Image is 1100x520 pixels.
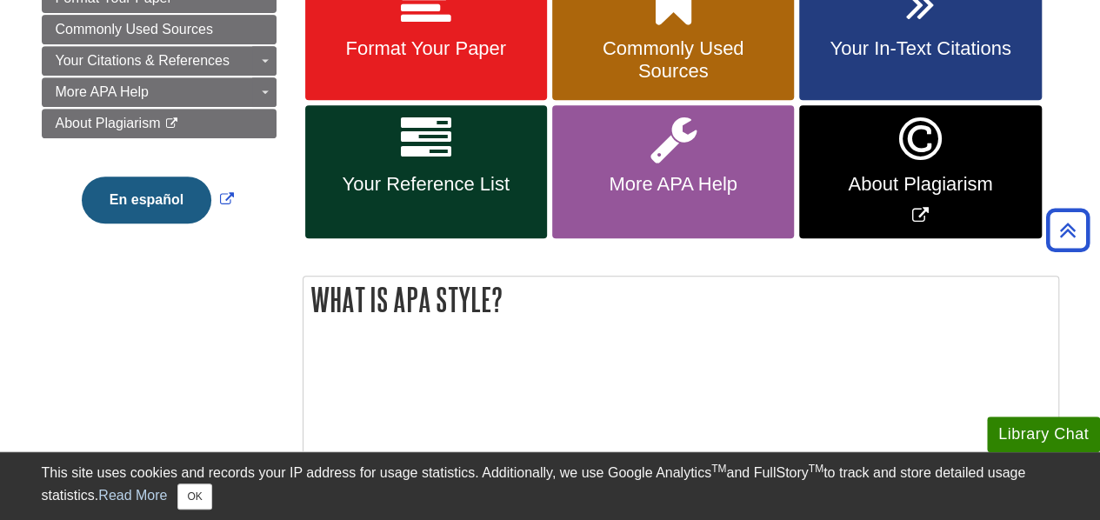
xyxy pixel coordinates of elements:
[812,37,1028,60] span: Your In-Text Citations
[565,37,781,83] span: Commonly Used Sources
[42,15,277,44] a: Commonly Used Sources
[318,37,534,60] span: Format Your Paper
[82,177,211,223] button: En español
[42,109,277,138] a: About Plagiarism
[56,22,213,37] span: Commonly Used Sources
[98,488,167,503] a: Read More
[164,118,179,130] i: This link opens in a new window
[565,173,781,196] span: More APA Help
[1040,218,1096,242] a: Back to Top
[318,173,534,196] span: Your Reference List
[42,46,277,76] a: Your Citations & References
[305,105,547,238] a: Your Reference List
[303,277,1058,323] h2: What is APA Style?
[987,417,1100,452] button: Library Chat
[56,84,149,99] span: More APA Help
[56,116,161,130] span: About Plagiarism
[711,463,726,475] sup: TM
[42,77,277,107] a: More APA Help
[799,105,1041,238] a: Link opens in new window
[812,173,1028,196] span: About Plagiarism
[42,463,1059,510] div: This site uses cookies and records your IP address for usage statistics. Additionally, we use Goo...
[177,483,211,510] button: Close
[809,463,823,475] sup: TM
[77,192,238,207] a: Link opens in new window
[552,105,794,238] a: More APA Help
[56,53,230,68] span: Your Citations & References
